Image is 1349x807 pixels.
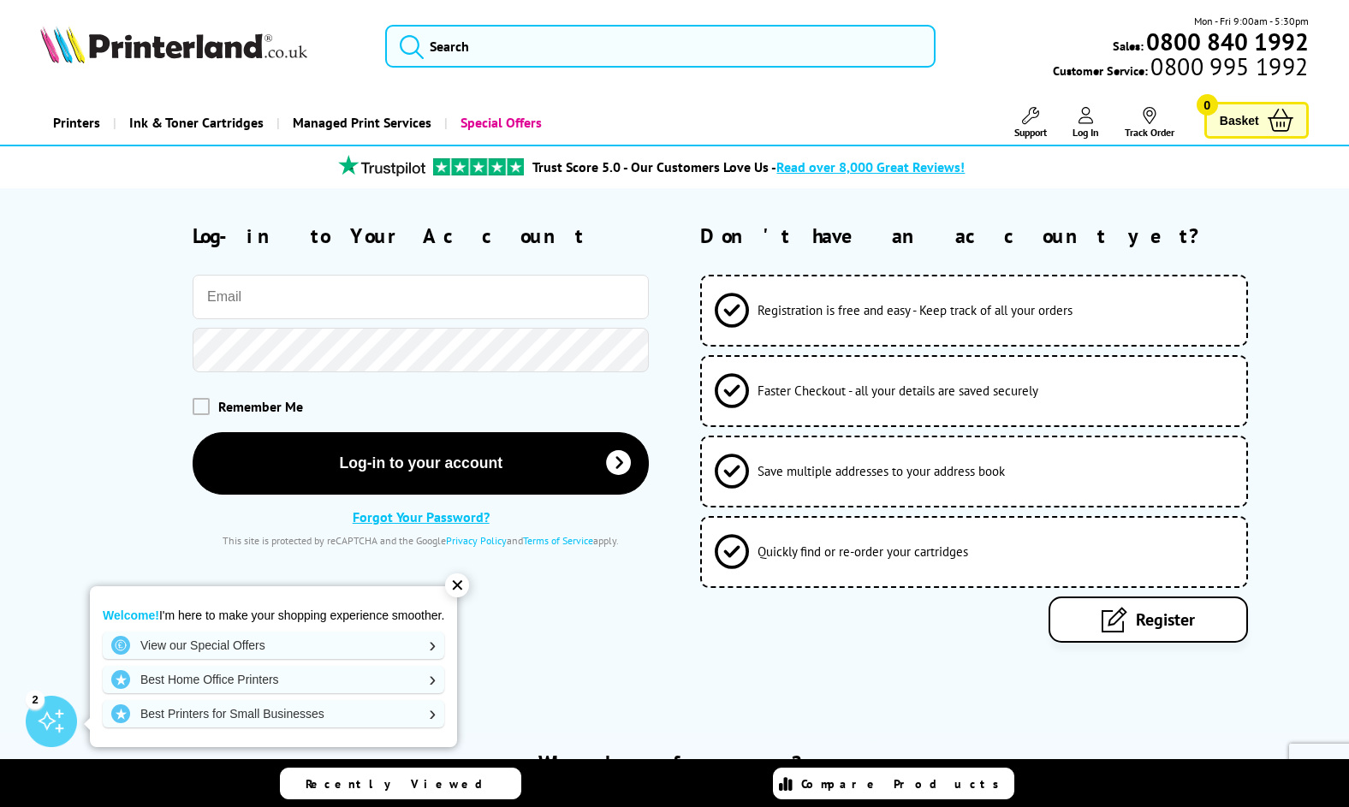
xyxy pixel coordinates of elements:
[353,508,490,525] a: Forgot Your Password?
[1014,107,1047,139] a: Support
[1073,126,1099,139] span: Log In
[40,26,307,63] img: Printerland Logo
[1197,94,1218,116] span: 0
[758,383,1038,399] span: Faster Checkout - all your details are saved securely
[1194,13,1309,29] span: Mon - Fri 9:00am - 5:30pm
[446,534,507,547] a: Privacy Policy
[433,158,524,175] img: trustpilot rating
[444,101,555,145] a: Special Offers
[758,302,1073,318] span: Registration is free and easy - Keep track of all your orders
[103,632,444,659] a: View our Special Offers
[1049,596,1248,643] a: Register
[758,543,968,560] span: Quickly find or re-order your cartridges
[523,534,593,547] a: Terms of Service
[1125,107,1174,139] a: Track Order
[776,158,965,175] span: Read over 8,000 Great Reviews!
[193,432,649,495] button: Log-in to your account
[1148,58,1308,74] span: 0800 995 1992
[700,223,1309,249] h2: Don't have an account yet?
[1144,33,1309,50] a: 0800 840 1992
[103,608,159,622] strong: Welcome!
[26,690,45,709] div: 2
[276,101,444,145] a: Managed Print Services
[1220,109,1259,132] span: Basket
[113,101,276,145] a: Ink & Toner Cartridges
[1073,107,1099,139] a: Log In
[1136,608,1195,631] span: Register
[773,768,1014,799] a: Compare Products
[445,573,469,597] div: ✕
[40,26,364,67] a: Printerland Logo
[1014,126,1047,139] span: Support
[103,700,444,727] a: Best Printers for Small Businesses
[758,463,1005,479] span: Save multiple addresses to your address book
[532,158,965,175] a: Trust Score 5.0 - Our Customers Love Us -Read over 8,000 Great Reviews!
[103,608,444,623] p: I'm here to make your shopping experience smoother.
[385,25,936,68] input: Search
[1113,38,1144,54] span: Sales:
[801,776,1008,792] span: Compare Products
[103,666,444,693] a: Best Home Office Printers
[1053,58,1308,79] span: Customer Service:
[193,275,649,319] input: Email
[330,155,433,176] img: trustpilot rating
[40,750,1308,776] h2: Why buy from us?
[193,223,649,249] h2: Log-in to Your Account
[1204,102,1309,139] a: Basket 0
[129,101,264,145] span: Ink & Toner Cartridges
[1146,26,1309,57] b: 0800 840 1992
[40,101,113,145] a: Printers
[306,776,500,792] span: Recently Viewed
[193,534,649,547] div: This site is protected by reCAPTCHA and the Google and apply.
[218,398,303,415] span: Remember Me
[280,768,521,799] a: Recently Viewed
